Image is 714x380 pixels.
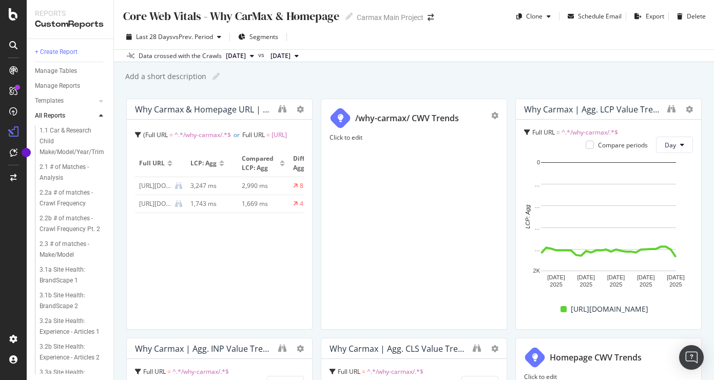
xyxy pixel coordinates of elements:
div: Manage Reports [35,81,80,91]
div: https://www.carmax.com/why-carmax/ [139,199,171,208]
a: Manage Tables [35,66,106,77]
a: Manage Reports [35,81,106,91]
div: 2,990 ms [242,181,281,191]
a: + Create Report [35,47,106,58]
span: Segments [249,32,278,41]
text: [DATE] [667,274,685,280]
div: 2.2b # of matches - Crawl Frequency Pt. 2 [40,213,101,235]
button: Delete [673,8,706,25]
div: Schedule Email [578,12,622,21]
span: Diff. LCP: Agg (%) [293,154,329,173]
text: 2025 [669,281,682,288]
div: CustomReports [35,18,105,30]
a: 2.3 # of matches - Make/Model [40,239,106,260]
div: Open Intercom Messenger [679,345,704,370]
span: Full URL [338,367,360,376]
div: 1,743 ms [190,199,229,208]
text: 2025 [580,281,592,288]
text: 2025 [550,281,562,288]
span: [URL][DOMAIN_NAME] [571,303,648,315]
div: 4.43% [300,199,317,208]
text: 2025 [610,281,622,288]
button: [DATE] [222,50,258,62]
span: = [362,367,365,376]
div: 2.3 # of matches - Make/Model [40,239,99,260]
div: 3.1b Site Health: BrandScape 2 [40,290,99,312]
a: 2.2b # of matches - Crawl Frequency Pt. 2 [40,213,106,235]
div: Why Carmax | Agg. LCP Value TrendsFull URL = ^.*/why-carmax/.*$Compare periodsDayA chart.[URL][DO... [515,99,702,330]
a: 2.2a # of matches - Crawl Frequency [40,187,106,209]
span: 2025 Aug. 24th [271,51,291,61]
i: Edit report name [345,13,353,20]
div: Carmax Main Project [357,12,423,23]
div: 1,669 ms [242,199,281,208]
text: … [534,181,540,187]
a: 3.1b Site Health: BrandScape 2 [40,290,106,312]
text: [DATE] [607,274,625,280]
div: Delete [687,12,706,21]
div: Reports [35,8,105,18]
div: Data crossed with the Crawls [139,51,222,61]
div: Templates [35,96,64,106]
div: /why-carmax/ CWV Trends [355,112,459,124]
button: Last 28 DaysvsPrev. Period [122,29,225,45]
span: ^.*/why-carmax/.*$ [175,130,231,139]
span: Last 28 Days [136,32,172,41]
div: 2.2a # of matches - Crawl Frequency [40,187,100,209]
div: 3.2b Site Health: Experience - Articles 2 [40,341,101,363]
span: Full URL [145,130,168,139]
text: [DATE] [577,274,595,280]
div: 3.1a Site Health: BrandScape 1 [40,264,99,286]
span: Full URL [532,128,555,137]
a: 3.2b Site Health: Experience - Articles 2 [40,341,106,363]
span: = [556,128,560,137]
span: vs Prev. Period [172,32,213,41]
div: binoculars [667,105,676,113]
span: or [234,130,240,139]
text: [DATE] [547,274,565,280]
div: https://www.carmax.com/ [139,181,171,191]
div: + Create Report [35,47,78,58]
text: … [534,203,540,209]
span: vs [258,50,266,60]
text: … [534,224,540,231]
div: /why-carmax/ CWV TrendsClick to edit [321,99,507,330]
div: Add a short description [124,71,206,82]
i: Edit report name [213,73,220,80]
a: 3.1a Site Health: BrandScape 1 [40,264,106,286]
span: ^.*/why-carmax/.*$ [562,128,618,137]
button: [DATE] [266,50,303,62]
div: Why Carmax | Agg. CLS Value Trends [330,344,468,354]
button: Clone [512,8,555,25]
div: Clone [526,12,543,21]
div: 8.58% [300,181,317,191]
span: ^.*/why-carmax/.*$ [172,367,229,376]
div: Tooltip anchor [22,148,31,157]
div: Compare periods [598,141,648,149]
span: = [266,130,270,139]
div: binoculars [278,344,286,352]
text: 2025 [640,281,652,288]
div: All Reports [35,110,65,121]
span: Full URL [242,130,265,139]
a: 1.1 Car & Research Child Make/Model/Year/Trim [40,125,106,158]
div: Why Carmax | Agg. INP Value Trends [135,344,273,354]
span: Compared LCP: Agg [242,154,277,173]
div: Export [646,12,664,21]
text: [DATE] [637,274,655,280]
span: ^.*/why-carmax/.*$ [367,367,423,376]
span: LCP: Agg [190,159,217,168]
div: 3,247 ms [190,181,229,191]
text: 2K [533,268,541,274]
svg: A chart. [524,157,693,293]
text: 0 [537,159,540,165]
button: Day [656,137,693,153]
a: All Reports [35,110,96,121]
div: Why Carmax | Agg. LCP Value Trends [524,104,662,115]
div: binoculars [278,105,286,113]
div: binoculars [473,344,481,352]
div: Why Carmax & Homepage URL | CWV Current vs. Previous Period Change Table [135,104,273,115]
span: Full URL [139,159,165,168]
span: Full URL [143,367,166,376]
